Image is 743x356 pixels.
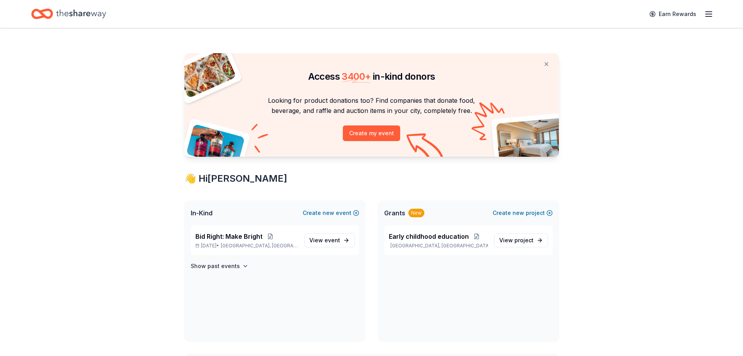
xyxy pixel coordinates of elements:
span: new [512,208,524,218]
span: [GEOGRAPHIC_DATA], [GEOGRAPHIC_DATA] [221,243,298,249]
button: Create my event [343,125,400,141]
a: Home [31,5,106,23]
p: [GEOGRAPHIC_DATA], [GEOGRAPHIC_DATA] [389,243,488,249]
span: Bid Right: Make Bright [195,232,262,241]
span: View [309,236,340,245]
a: View event [304,233,355,247]
span: event [325,237,340,243]
p: Looking for product donations too? Find companies that donate food, beverage, and raffle and auct... [194,95,550,116]
span: Grants [384,208,405,218]
span: In-Kind [191,208,213,218]
span: View [499,236,534,245]
span: new [323,208,334,218]
a: Earn Rewards [645,7,701,21]
a: View project [494,233,548,247]
span: Access in-kind donors [308,71,435,82]
p: [DATE] • [195,243,298,249]
span: project [514,237,534,243]
button: Show past events [191,261,248,271]
span: 3400 + [342,71,371,82]
button: Createnewevent [303,208,359,218]
h4: Show past events [191,261,240,271]
div: New [408,209,424,217]
button: Createnewproject [493,208,553,218]
span: Early childhood education [389,232,469,241]
img: Curvy arrow [406,133,445,163]
img: Pizza [176,48,236,98]
div: 👋 Hi [PERSON_NAME] [184,172,559,185]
